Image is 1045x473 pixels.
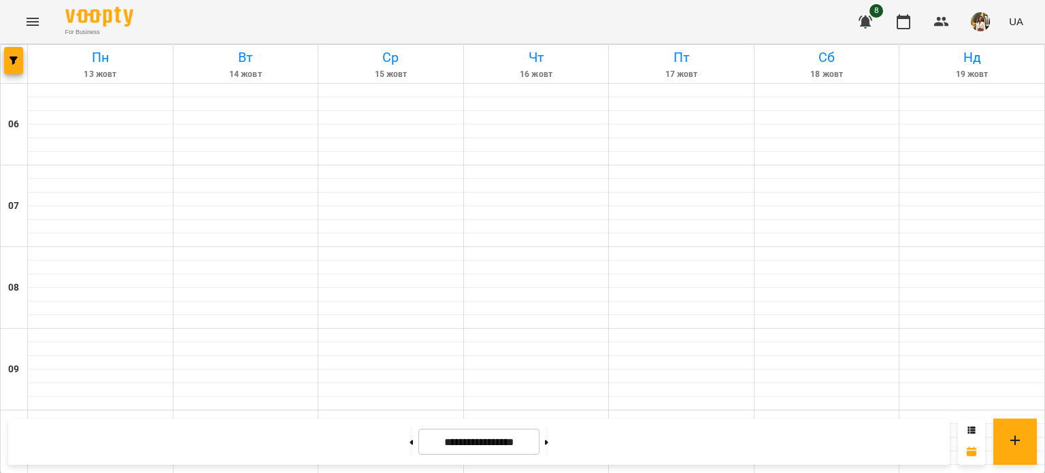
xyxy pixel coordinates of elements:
[176,68,316,81] h6: 14 жовт
[320,47,461,68] h6: Ср
[901,47,1042,68] h6: Нд
[8,117,19,132] h6: 06
[466,68,607,81] h6: 16 жовт
[30,68,171,81] h6: 13 жовт
[65,28,133,37] span: For Business
[320,68,461,81] h6: 15 жовт
[757,68,897,81] h6: 18 жовт
[176,47,316,68] h6: Вт
[16,5,49,38] button: Menu
[611,68,752,81] h6: 17 жовт
[971,12,990,31] img: aea806cbca9c040a8c2344d296ea6535.jpg
[1003,9,1029,34] button: UA
[8,199,19,214] h6: 07
[30,47,171,68] h6: Пн
[8,280,19,295] h6: 08
[466,47,607,68] h6: Чт
[901,68,1042,81] h6: 19 жовт
[8,362,19,377] h6: 09
[757,47,897,68] h6: Сб
[1009,14,1023,29] span: UA
[611,47,752,68] h6: Пт
[65,7,133,27] img: Voopty Logo
[869,4,883,18] span: 8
